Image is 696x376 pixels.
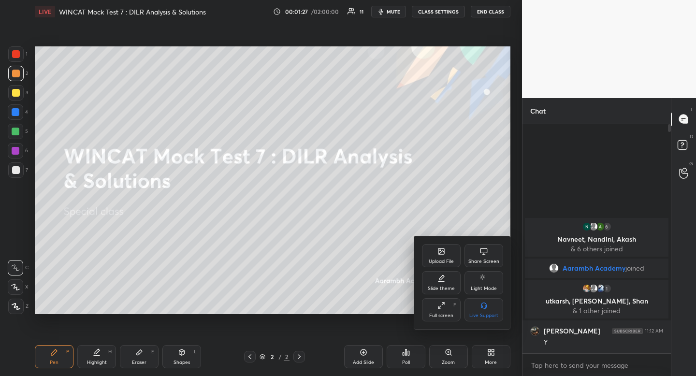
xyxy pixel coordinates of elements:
[469,313,498,318] div: Live Support
[471,286,497,291] div: Light Mode
[428,286,455,291] div: Slide theme
[429,259,454,264] div: Upload File
[468,259,499,264] div: Share Screen
[429,313,453,318] div: Full screen
[453,303,456,307] div: F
